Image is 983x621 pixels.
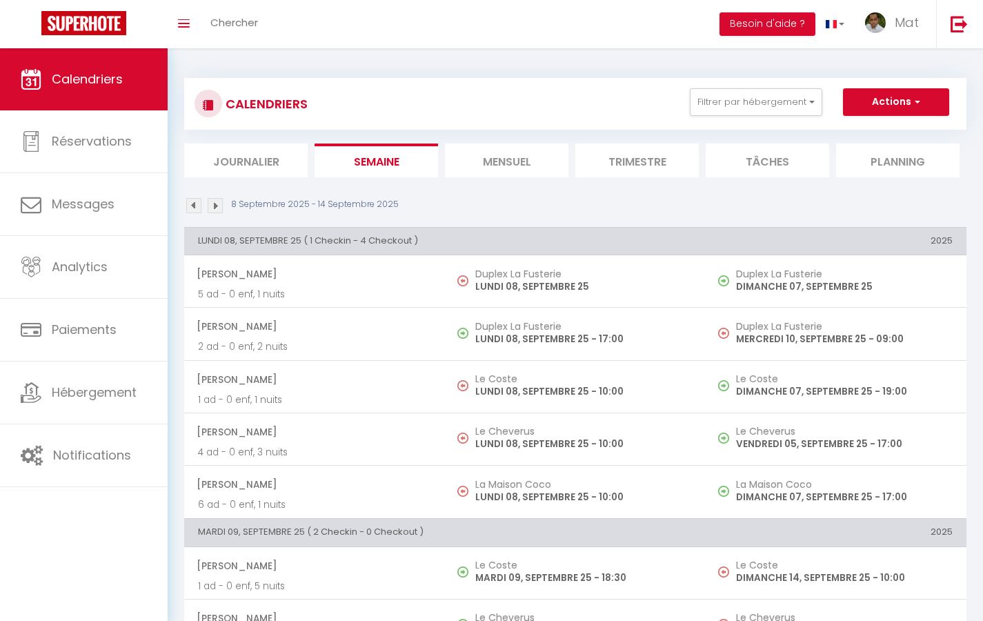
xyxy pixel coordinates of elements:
[445,144,568,177] li: Mensuel
[736,571,953,585] p: DIMANCHE 14, SEPTEMBRE 25 - 10:00
[690,88,822,116] button: Filtrer par hébergement
[718,275,729,286] img: NO IMAGE
[197,313,431,339] span: [PERSON_NAME]
[718,380,729,391] img: NO IMAGE
[475,479,692,490] h5: La Maison Coco
[736,384,953,399] p: DIMANCHE 07, SEPTEMBRE 25 - 19:00
[52,70,123,88] span: Calendriers
[475,321,692,332] h5: Duplex La Fusterie
[736,373,953,384] h5: Le Coste
[475,332,692,346] p: LUNDI 08, SEPTEMBRE 25 - 17:00
[736,332,953,346] p: MERCREDI 10, SEPTEMBRE 25 - 09:00
[475,373,692,384] h5: Le Coste
[836,144,960,177] li: Planning
[951,15,968,32] img: logout
[706,144,829,177] li: Tâches
[52,132,132,150] span: Réservations
[475,268,692,279] h5: Duplex La Fusterie
[719,12,815,36] button: Besoin d'aide ?
[315,144,438,177] li: Semaine
[197,553,431,579] span: [PERSON_NAME]
[198,393,431,407] p: 1 ad - 0 enf, 1 nuits
[184,519,706,546] th: MARDI 09, SEPTEMBRE 25 ( 2 Checkin - 0 Checkout )
[718,566,729,578] img: NO IMAGE
[475,384,692,399] p: LUNDI 08, SEPTEMBRE 25 - 10:00
[736,268,953,279] h5: Duplex La Fusterie
[736,321,953,332] h5: Duplex La Fusterie
[457,433,468,444] img: NO IMAGE
[198,497,431,512] p: 6 ad - 0 enf, 1 nuits
[736,479,953,490] h5: La Maison Coco
[184,227,706,255] th: LUNDI 08, SEPTEMBRE 25 ( 1 Checkin - 4 Checkout )
[52,321,117,338] span: Paiements
[865,12,886,33] img: ...
[41,11,126,35] img: Super Booking
[198,445,431,460] p: 4 ad - 0 enf, 3 nuits
[210,15,258,30] span: Chercher
[52,195,115,213] span: Messages
[184,144,308,177] li: Journalier
[718,433,729,444] img: NO IMAGE
[475,437,692,451] p: LUNDI 08, SEPTEMBRE 25 - 10:00
[52,384,137,401] span: Hébergement
[222,88,308,119] h3: CALENDRIERS
[53,446,131,464] span: Notifications
[706,227,966,255] th: 2025
[197,419,431,445] span: [PERSON_NAME]
[52,258,108,275] span: Analytics
[198,339,431,354] p: 2 ad - 0 enf, 2 nuits
[706,519,966,546] th: 2025
[198,287,431,302] p: 5 ad - 0 enf, 1 nuits
[843,88,949,116] button: Actions
[718,486,729,497] img: NO IMAGE
[197,471,431,497] span: [PERSON_NAME]
[457,380,468,391] img: NO IMAGE
[718,328,729,339] img: NO IMAGE
[895,14,919,31] span: Mat
[231,198,399,211] p: 8 Septembre 2025 - 14 Septembre 2025
[736,437,953,451] p: VENDREDI 05, SEPTEMBRE 25 - 17:00
[736,426,953,437] h5: Le Cheverus
[475,279,692,294] p: LUNDI 08, SEPTEMBRE 25
[475,426,692,437] h5: Le Cheverus
[457,486,468,497] img: NO IMAGE
[11,6,52,47] button: Ouvrir le widget de chat LiveChat
[575,144,699,177] li: Trimestre
[736,560,953,571] h5: Le Coste
[457,275,468,286] img: NO IMAGE
[736,279,953,294] p: DIMANCHE 07, SEPTEMBRE 25
[475,560,692,571] h5: Le Coste
[198,579,431,593] p: 1 ad - 0 enf, 5 nuits
[197,261,431,287] span: [PERSON_NAME]
[736,490,953,504] p: DIMANCHE 07, SEPTEMBRE 25 - 17:00
[475,571,692,585] p: MARDI 09, SEPTEMBRE 25 - 18:30
[475,490,692,504] p: LUNDI 08, SEPTEMBRE 25 - 10:00
[197,366,431,393] span: [PERSON_NAME]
